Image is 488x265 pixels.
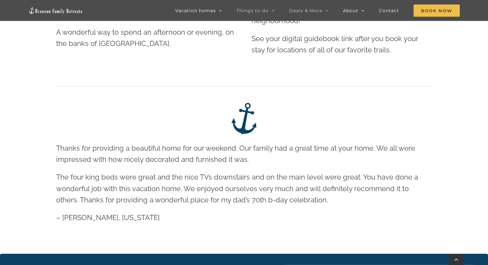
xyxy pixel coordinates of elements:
p: Thanks for providing a beautiful home for our weekend. Our family had a great time at your home. ... [56,143,432,165]
span: Things to do [236,8,269,13]
p: – [PERSON_NAME], [US_STATE] [56,212,432,223]
span: Contact [379,8,399,13]
img: Branson Family Retreats – anchor logo [228,102,260,135]
span: About [343,8,358,13]
img: Branson Family Retreats Logo [28,7,83,14]
p: See your digital guidebook link after you book your stay for locations of all of our favorite tra... [252,33,432,56]
p: A wonderful way to spend an afternoon or evening, on the banks of [GEOGRAPHIC_DATA]. [56,27,236,49]
p: The four king beds were great and the nice TVs downstairs and on the main level were great. You h... [56,172,432,206]
span: Deals & More [289,8,322,13]
span: Book Now [414,4,460,17]
span: Vacation homes [175,8,216,13]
